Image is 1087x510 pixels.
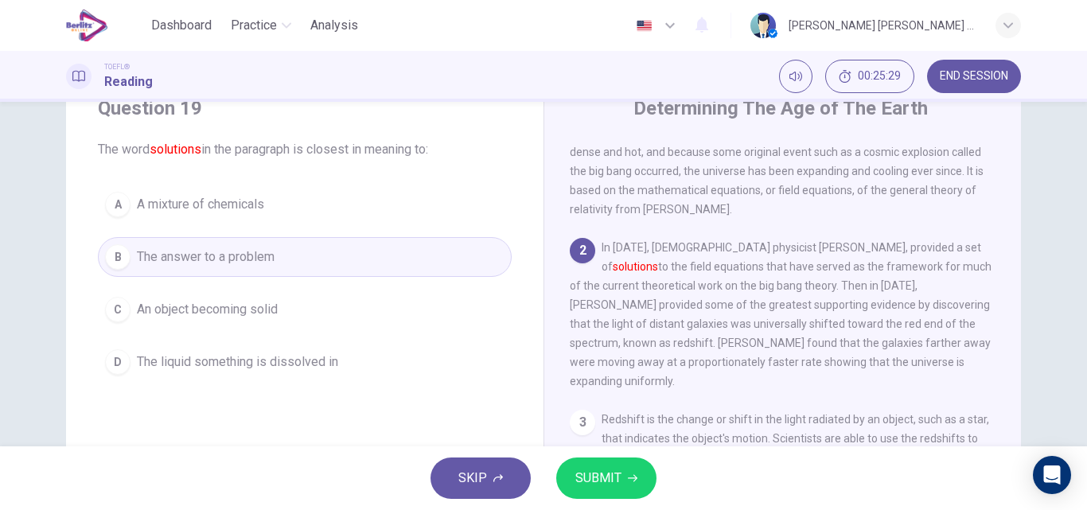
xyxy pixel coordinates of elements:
[104,61,130,72] span: TOEFL®
[98,140,512,159] span: The word in the paragraph is closest in meaning to:
[310,16,358,35] span: Analysis
[858,70,901,83] span: 00:25:29
[150,142,201,157] font: solutions
[556,457,656,499] button: SUBMIT
[789,16,976,35] div: [PERSON_NAME] [PERSON_NAME] Toledo
[151,16,212,35] span: Dashboard
[98,290,512,329] button: CAn object becoming solid
[98,95,512,121] h4: Question 19
[570,413,993,502] span: Redshift is the change or shift in the light radiated by an object, such as a star, that indicate...
[104,72,153,91] h1: Reading
[98,237,512,277] button: BThe answer to a problem
[1033,456,1071,494] div: Open Intercom Messenger
[66,10,145,41] a: EduSynch logo
[570,241,992,387] span: In [DATE], [DEMOGRAPHIC_DATA] physicist [PERSON_NAME], provided a set of to the field equations t...
[940,70,1008,83] span: END SESSION
[98,342,512,382] button: DThe liquid something is dissolved in
[105,297,131,322] div: C
[750,13,776,38] img: Profile picture
[231,16,277,35] span: Practice
[137,300,278,319] span: An object becoming solid
[105,192,131,217] div: A
[613,260,658,273] font: solutions
[137,195,264,214] span: A mixture of chemicals
[825,60,914,93] div: Hide
[633,95,928,121] h4: Determining The Age of The Earth
[105,244,131,270] div: B
[570,410,595,435] div: 3
[634,20,654,32] img: en
[825,60,914,93] button: 00:25:29
[98,185,512,224] button: AA mixture of chemicals
[66,10,108,41] img: EduSynch logo
[570,238,595,263] div: 2
[137,352,338,372] span: The liquid something is dissolved in
[145,11,218,40] button: Dashboard
[575,467,621,489] span: SUBMIT
[927,60,1021,93] button: END SESSION
[224,11,298,40] button: Practice
[137,247,275,267] span: The answer to a problem
[431,457,531,499] button: SKIP
[458,467,487,489] span: SKIP
[304,11,364,40] button: Analysis
[105,349,131,375] div: D
[779,60,812,93] div: Mute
